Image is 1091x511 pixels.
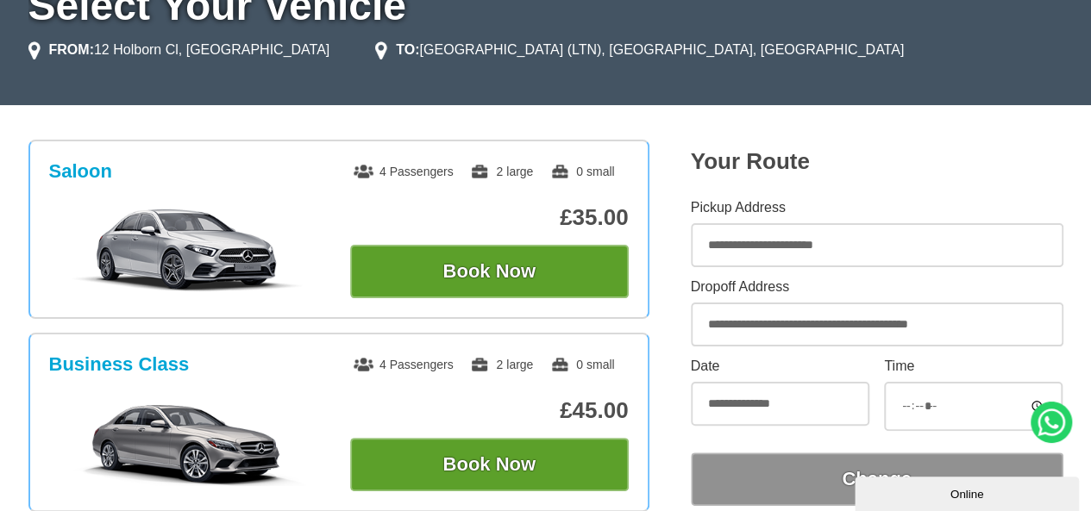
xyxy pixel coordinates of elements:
li: [GEOGRAPHIC_DATA] (LTN), [GEOGRAPHIC_DATA], [GEOGRAPHIC_DATA] [375,40,904,60]
img: Business Class [58,400,317,486]
button: Book Now [350,438,629,491]
label: Dropoff Address [691,280,1063,294]
p: £45.00 [350,397,629,424]
li: 12 Holborn Cl, [GEOGRAPHIC_DATA] [28,40,330,60]
iframe: chat widget [855,473,1082,511]
label: Date [691,359,869,373]
strong: FROM: [49,42,94,57]
span: 4 Passengers [354,165,454,178]
h3: Business Class [49,353,190,376]
h3: Saloon [49,160,112,183]
button: Change [691,452,1063,506]
span: 0 small [550,165,614,178]
strong: TO: [396,42,419,57]
span: 4 Passengers [354,358,454,371]
span: 2 large [470,165,533,178]
img: Saloon [58,207,317,293]
button: Book Now [350,245,629,298]
label: Pickup Address [691,201,1063,215]
label: Time [884,359,1063,373]
span: 0 small [550,358,614,371]
span: 2 large [470,358,533,371]
p: £35.00 [350,204,629,231]
h2: Your Route [691,148,1063,175]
